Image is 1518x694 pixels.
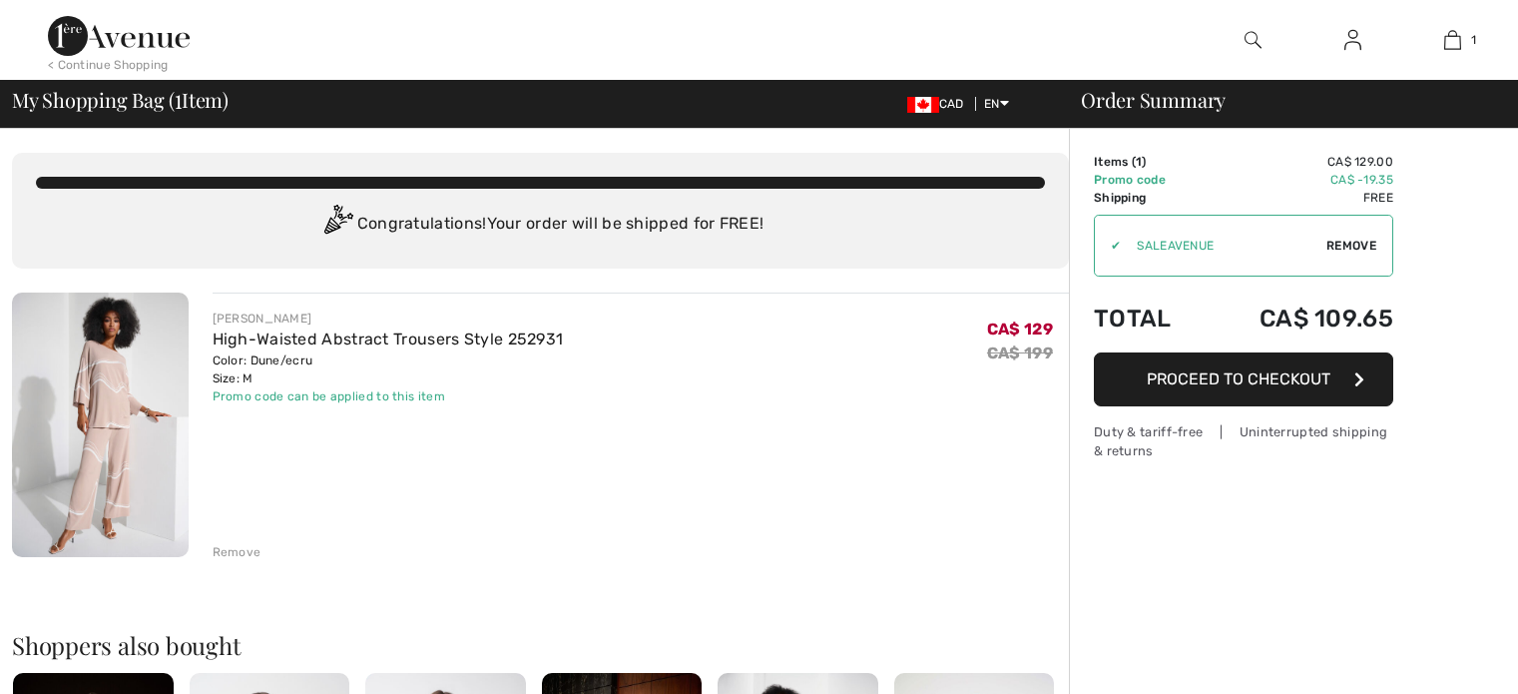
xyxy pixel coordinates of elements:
[907,97,972,111] span: CAD
[907,97,939,113] img: Canadian Dollar
[1204,153,1393,171] td: CA$ 129.00
[1094,285,1204,352] td: Total
[48,16,190,56] img: 1ère Avenue
[1245,28,1262,52] img: search the website
[36,205,1045,245] div: Congratulations! Your order will be shipped for FREE!
[12,633,1069,657] h2: Shoppers also bought
[317,205,357,245] img: Congratulation2.svg
[1094,189,1204,207] td: Shipping
[48,56,169,74] div: < Continue Shopping
[1344,28,1361,52] img: My Info
[1471,31,1476,49] span: 1
[1204,189,1393,207] td: Free
[213,543,261,561] div: Remove
[12,90,229,110] span: My Shopping Bag ( Item)
[1094,153,1204,171] td: Items ( )
[175,85,182,111] span: 1
[1147,369,1330,388] span: Proceed to Checkout
[1444,28,1461,52] img: My Bag
[1204,171,1393,189] td: CA$ -19.35
[1094,422,1393,460] div: Duty & tariff-free | Uninterrupted shipping & returns
[1094,171,1204,189] td: Promo code
[987,320,1053,339] span: CA$ 129
[1136,155,1142,169] span: 1
[213,310,564,328] div: [PERSON_NAME]
[984,97,1009,111] span: EN
[1057,90,1506,110] div: Order Summary
[1328,28,1377,53] a: Sign In
[12,293,189,557] img: High-Waisted Abstract Trousers Style 252931
[1121,216,1326,276] input: Promo code
[1094,352,1393,406] button: Proceed to Checkout
[1326,237,1376,255] span: Remove
[213,387,564,405] div: Promo code can be applied to this item
[987,344,1053,362] s: CA$ 199
[213,351,564,387] div: Color: Dune/ecru Size: M
[1403,28,1501,52] a: 1
[213,330,564,348] a: High-Waisted Abstract Trousers Style 252931
[1204,285,1393,352] td: CA$ 109.65
[1095,237,1121,255] div: ✔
